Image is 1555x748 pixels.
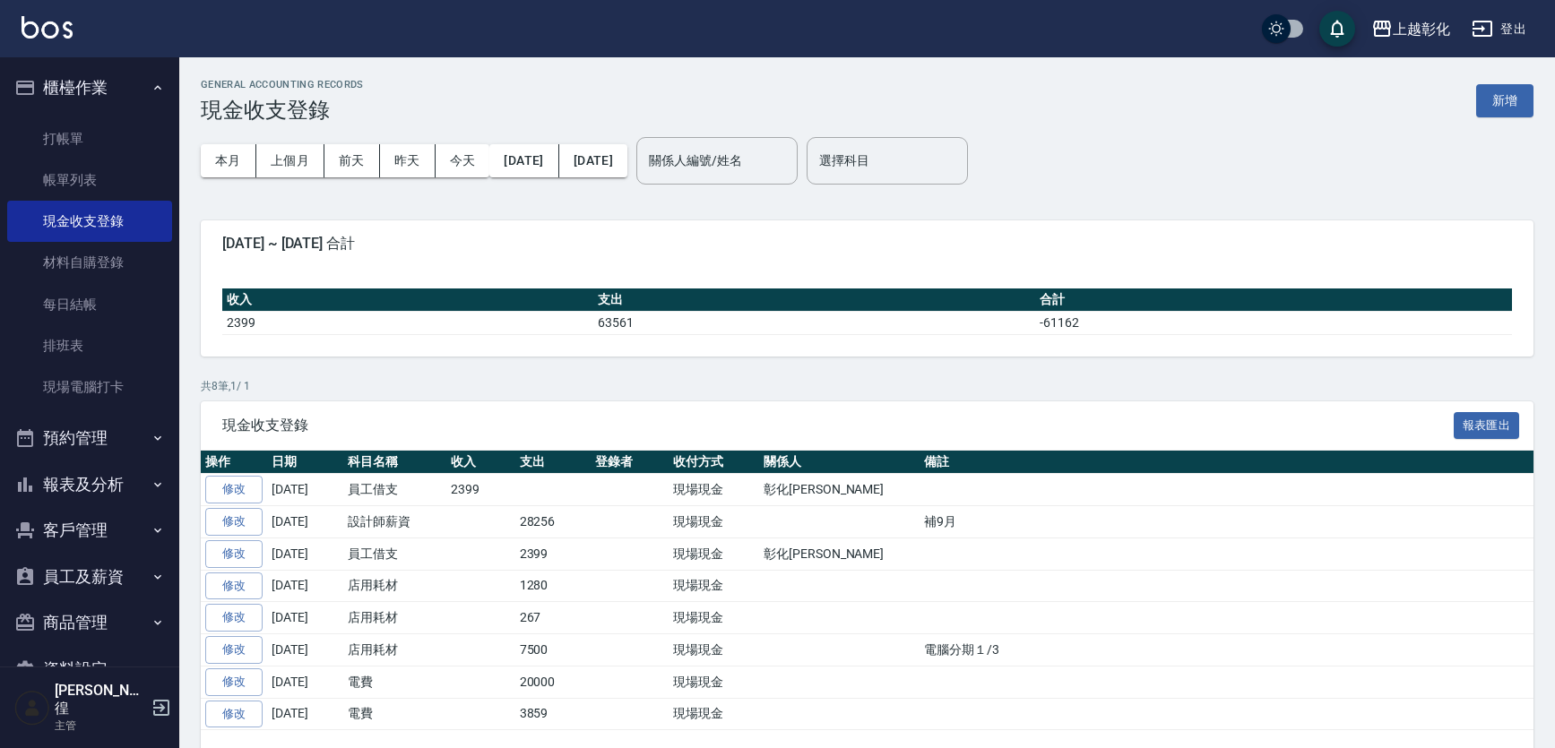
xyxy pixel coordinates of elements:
td: 現場現金 [669,698,759,730]
a: 帳單列表 [7,159,172,201]
td: 員工借支 [343,474,446,506]
td: 電費 [343,698,446,730]
img: Logo [22,16,73,39]
a: 排班表 [7,325,172,366]
button: 客戶管理 [7,507,172,554]
td: 電腦分期１/3 [920,634,1533,666]
a: 修改 [205,508,263,536]
a: 修改 [205,636,263,664]
a: 修改 [205,701,263,728]
td: [DATE] [267,634,343,666]
td: 彰化[PERSON_NAME] [759,537,920,570]
td: [DATE] [267,506,343,538]
td: 20000 [515,666,592,698]
button: save [1319,11,1355,47]
img: Person [14,690,50,726]
a: 每日結帳 [7,284,172,325]
td: 2399 [515,537,592,570]
button: 員工及薪資 [7,554,172,600]
button: 今天 [436,144,490,177]
td: 現場現金 [669,537,759,570]
button: [DATE] [559,144,627,177]
button: 櫃檯作業 [7,64,172,111]
td: 63561 [593,311,1035,334]
a: 材料自購登錄 [7,242,172,283]
td: 店用耗材 [343,634,446,666]
a: 修改 [205,604,263,632]
button: 前天 [324,144,380,177]
th: 合計 [1035,288,1512,312]
button: 商品管理 [7,599,172,646]
span: [DATE] ~ [DATE] 合計 [222,235,1512,253]
th: 備註 [920,451,1533,474]
a: 打帳單 [7,118,172,159]
td: 現場現金 [669,506,759,538]
h3: 現金收支登錄 [201,98,364,123]
button: 報表匯出 [1454,412,1520,440]
a: 修改 [205,540,263,568]
a: 修改 [205,572,263,600]
a: 現金收支登錄 [7,201,172,242]
td: 店用耗材 [343,602,446,634]
td: 1280 [515,570,592,602]
h5: [PERSON_NAME]徨 [55,682,146,718]
td: 28256 [515,506,592,538]
td: 2399 [446,474,515,506]
th: 支出 [515,451,592,474]
td: -61162 [1035,311,1512,334]
button: 本月 [201,144,256,177]
button: 上越彰化 [1364,11,1457,47]
button: 資料設定 [7,646,172,692]
th: 日期 [267,451,343,474]
a: 報表匯出 [1454,416,1520,433]
td: 現場現金 [669,634,759,666]
th: 科目名稱 [343,451,446,474]
td: [DATE] [267,474,343,506]
td: 2399 [222,311,593,334]
td: [DATE] [267,666,343,698]
td: 電費 [343,666,446,698]
td: 店用耗材 [343,570,446,602]
td: 彰化[PERSON_NAME] [759,474,920,506]
a: 修改 [205,476,263,503]
td: 員工借支 [343,537,446,570]
th: 關係人 [759,451,920,474]
a: 新增 [1476,91,1533,108]
button: 報表及分析 [7,461,172,508]
th: 收入 [446,451,515,474]
button: 登出 [1464,13,1533,46]
th: 登錄者 [591,451,669,474]
button: 新增 [1476,84,1533,117]
th: 操作 [201,451,267,474]
a: 修改 [205,668,263,696]
p: 共 8 筆, 1 / 1 [201,378,1533,394]
td: [DATE] [267,698,343,730]
td: 3859 [515,698,592,730]
button: 昨天 [380,144,436,177]
td: [DATE] [267,570,343,602]
td: 現場現金 [669,602,759,634]
a: 現場電腦打卡 [7,366,172,408]
span: 現金收支登錄 [222,417,1454,434]
td: 7500 [515,634,592,666]
th: 收入 [222,288,593,312]
td: 設計師薪資 [343,506,446,538]
button: 預約管理 [7,415,172,461]
th: 支出 [593,288,1035,312]
th: 收付方式 [669,451,759,474]
td: [DATE] [267,602,343,634]
td: 現場現金 [669,474,759,506]
div: 上越彰化 [1393,18,1450,40]
td: 現場現金 [669,570,759,602]
button: [DATE] [489,144,558,177]
button: 上個月 [256,144,324,177]
h2: GENERAL ACCOUNTING RECORDS [201,79,364,90]
td: 補9月 [920,506,1533,538]
td: 267 [515,602,592,634]
td: 現場現金 [669,666,759,698]
p: 主管 [55,718,146,734]
td: [DATE] [267,537,343,570]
